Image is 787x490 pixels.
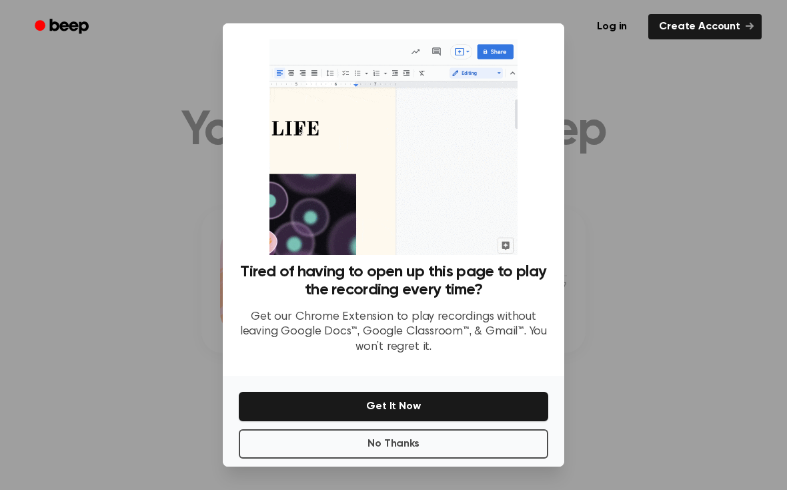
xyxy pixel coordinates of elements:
a: Log in [584,11,640,42]
h3: Tired of having to open up this page to play the recording every time? [239,263,548,299]
img: Beep extension in action [269,39,517,255]
a: Beep [25,14,101,40]
button: No Thanks [239,429,548,459]
p: Get our Chrome Extension to play recordings without leaving Google Docs™, Google Classroom™, & Gm... [239,310,548,355]
a: Create Account [648,14,762,39]
button: Get It Now [239,392,548,421]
